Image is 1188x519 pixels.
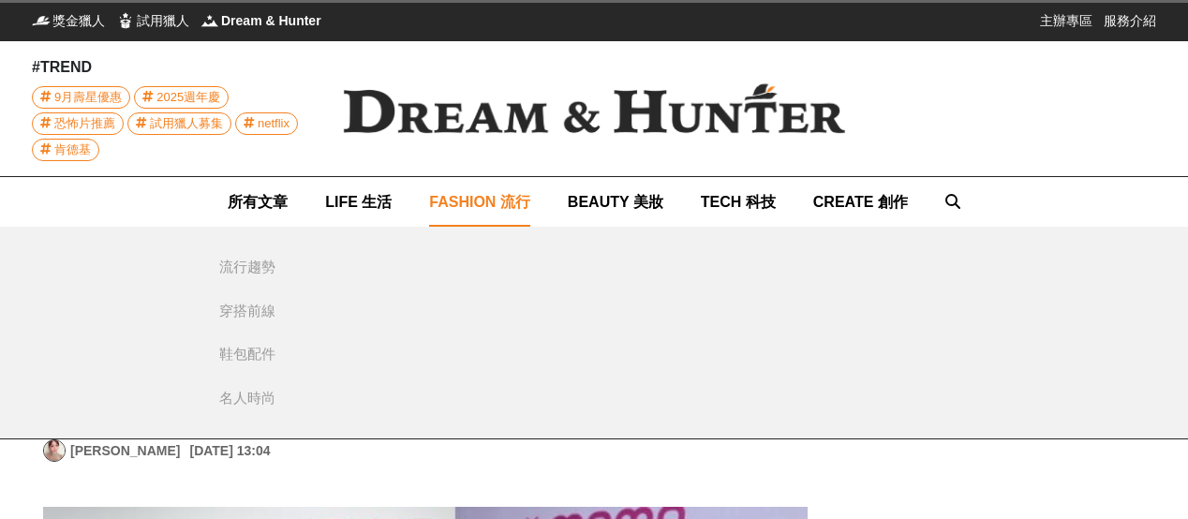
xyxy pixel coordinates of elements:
[219,388,275,409] div: 名人時尚
[429,177,530,227] a: FASHION 流行
[219,388,313,409] a: 名人時尚
[219,344,313,365] a: 鞋包配件
[189,441,270,461] div: [DATE] 13:04
[32,112,124,135] a: 恐怖片推薦
[701,177,776,227] a: TECH 科技
[70,441,180,461] a: [PERSON_NAME]
[313,53,875,164] img: Dream & Hunter
[116,11,189,30] a: 試用獵人試用獵人
[1104,11,1156,30] a: 服務介紹
[228,177,288,227] a: 所有文章
[200,11,321,30] a: Dream & HunterDream & Hunter
[219,257,275,278] div: 流行趨勢
[54,140,91,160] span: 肯德基
[54,87,122,108] span: 9月壽星優惠
[54,113,115,134] span: 恐怖片推薦
[32,11,105,30] a: 獎金獵人獎金獵人
[221,11,321,30] span: Dream & Hunter
[235,112,298,135] a: netflix
[32,139,99,161] a: 肯德基
[219,344,275,365] div: 鞋包配件
[701,194,776,210] span: TECH 科技
[325,194,392,210] span: LIFE 生活
[1040,11,1092,30] a: 主辦專區
[116,11,135,30] img: 試用獵人
[127,112,231,135] a: 試用獵人募集
[568,194,663,210] span: BEAUTY 美妝
[200,11,219,30] img: Dream & Hunter
[43,439,66,462] a: Avatar
[429,194,530,210] span: FASHION 流行
[32,86,130,109] a: 9月壽星優惠
[325,177,392,227] a: LIFE 生活
[219,257,313,278] a: 流行趨勢
[44,440,65,461] img: Avatar
[258,113,290,134] span: netflix
[52,11,105,30] span: 獎金獵人
[134,86,229,109] a: 2025週年慶
[32,56,313,79] div: #TREND
[137,11,189,30] span: 試用獵人
[813,177,908,227] a: CREATE 創作
[813,194,908,210] span: CREATE 創作
[32,11,51,30] img: 獎金獵人
[228,194,288,210] span: 所有文章
[219,301,275,322] div: 穿搭前線
[568,177,663,227] a: BEAUTY 美妝
[219,301,313,322] a: 穿搭前線
[156,87,220,108] span: 2025週年慶
[150,113,223,134] span: 試用獵人募集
